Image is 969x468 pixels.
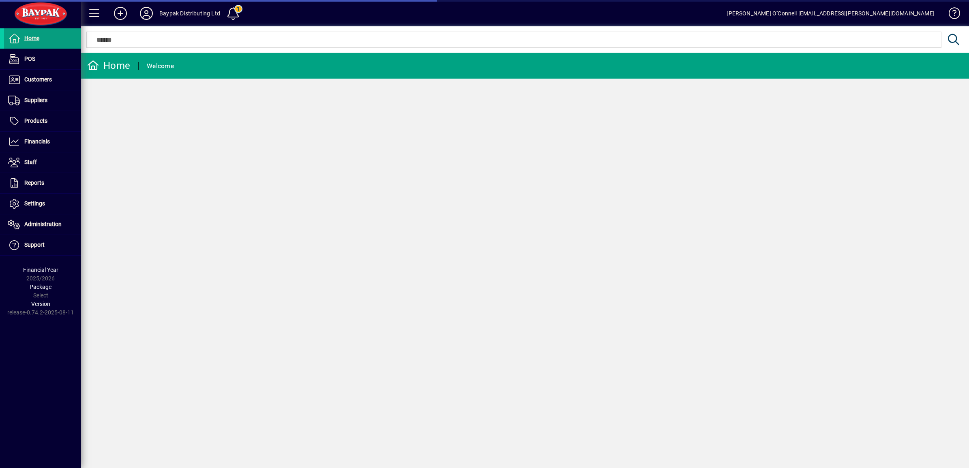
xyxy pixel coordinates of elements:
[24,56,35,62] span: POS
[24,76,52,83] span: Customers
[159,7,220,20] div: Baypak Distributing Ltd
[147,60,174,73] div: Welcome
[4,194,81,214] a: Settings
[87,59,130,72] div: Home
[4,49,81,69] a: POS
[4,152,81,173] a: Staff
[4,214,81,235] a: Administration
[24,97,47,103] span: Suppliers
[24,138,50,145] span: Financials
[24,241,45,248] span: Support
[4,132,81,152] a: Financials
[4,173,81,193] a: Reports
[24,200,45,207] span: Settings
[943,2,959,28] a: Knowledge Base
[107,6,133,21] button: Add
[24,221,62,227] span: Administration
[727,7,935,20] div: [PERSON_NAME] O''Connell [EMAIL_ADDRESS][PERSON_NAME][DOMAIN_NAME]
[31,301,50,307] span: Version
[133,6,159,21] button: Profile
[24,118,47,124] span: Products
[24,180,44,186] span: Reports
[24,35,39,41] span: Home
[4,235,81,255] a: Support
[30,284,51,290] span: Package
[4,111,81,131] a: Products
[23,267,58,273] span: Financial Year
[4,70,81,90] a: Customers
[4,90,81,111] a: Suppliers
[24,159,37,165] span: Staff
